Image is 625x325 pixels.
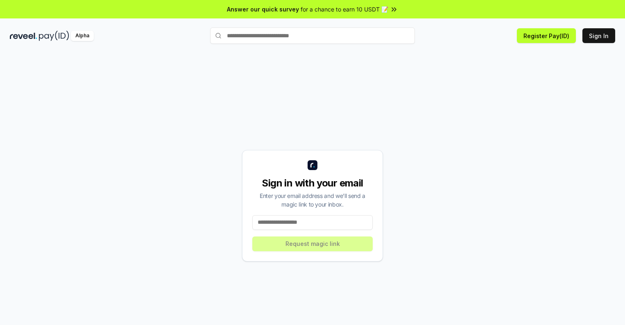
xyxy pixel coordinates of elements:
img: pay_id [39,31,69,41]
span: for a chance to earn 10 USDT 📝 [301,5,388,14]
button: Register Pay(ID) [517,28,576,43]
button: Sign In [582,28,615,43]
img: reveel_dark [10,31,37,41]
div: Alpha [71,31,94,41]
div: Sign in with your email [252,177,373,190]
img: logo_small [308,160,317,170]
span: Answer our quick survey [227,5,299,14]
div: Enter your email address and we’ll send a magic link to your inbox. [252,191,373,209]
